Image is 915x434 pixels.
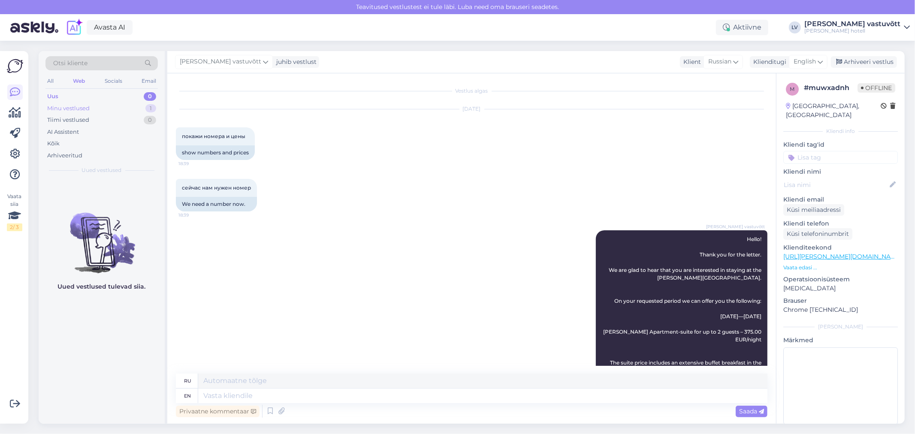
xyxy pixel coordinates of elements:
[176,406,260,417] div: Privaatne kommentaar
[831,56,897,68] div: Arhiveeri vestlus
[47,92,58,101] div: Uus
[783,243,898,252] p: Klienditeekond
[273,57,317,66] div: juhib vestlust
[783,140,898,149] p: Kliendi tag'id
[65,18,83,36] img: explore-ai
[53,59,88,68] span: Otsi kliente
[783,219,898,228] p: Kliendi telefon
[176,197,257,211] div: We need a number now.
[804,27,900,34] div: [PERSON_NAME] hotell
[786,102,881,120] div: [GEOGRAPHIC_DATA], [GEOGRAPHIC_DATA]
[783,228,852,240] div: Küsi telefoninumbrit
[7,223,22,231] div: 2 / 3
[47,104,90,113] div: Minu vestlused
[783,253,902,260] a: [URL][PERSON_NAME][DOMAIN_NAME]
[804,21,910,34] a: [PERSON_NAME] vastuvõtt[PERSON_NAME] hotell
[7,193,22,231] div: Vaata siia
[783,275,898,284] p: Operatsioonisüsteem
[783,284,898,293] p: [MEDICAL_DATA]
[794,57,816,66] span: English
[144,92,156,101] div: 0
[790,86,795,92] span: m
[47,128,79,136] div: AI Assistent
[706,223,765,230] span: [PERSON_NAME] vastuvõtt
[783,264,898,271] p: Vaata edasi ...
[680,57,701,66] div: Klient
[783,296,898,305] p: Brauser
[176,105,767,113] div: [DATE]
[58,282,146,291] p: Uued vestlused tulevad siia.
[750,57,786,66] div: Klienditugi
[47,151,82,160] div: Arhiveeritud
[180,57,261,66] span: [PERSON_NAME] vastuvõtt
[144,116,156,124] div: 0
[182,184,251,191] span: сейчас нам нужен номер
[783,323,898,331] div: [PERSON_NAME]
[783,195,898,204] p: Kliendi email
[789,21,801,33] div: LV
[45,75,55,87] div: All
[140,75,158,87] div: Email
[784,180,888,190] input: Lisa nimi
[47,116,89,124] div: Tiimi vestlused
[783,127,898,135] div: Kliendi info
[716,20,768,35] div: Aktiivne
[804,83,858,93] div: # muwxadnh
[47,139,60,148] div: Kõik
[145,104,156,113] div: 1
[858,83,895,93] span: Offline
[103,75,124,87] div: Socials
[178,212,211,218] span: 18:39
[783,151,898,164] input: Lisa tag
[39,197,165,274] img: No chats
[783,305,898,314] p: Chrome [TECHNICAL_ID]
[178,160,211,167] span: 18:39
[783,336,898,345] p: Märkmed
[182,133,245,139] span: покажи номера и цены
[783,204,844,216] div: Küsi meiliaadressi
[783,167,898,176] p: Kliendi nimi
[71,75,87,87] div: Web
[804,21,900,27] div: [PERSON_NAME] vastuvõtt
[7,58,23,74] img: Askly Logo
[82,166,122,174] span: Uued vestlused
[176,145,255,160] div: show numbers and prices
[87,20,133,35] a: Avasta AI
[184,389,191,403] div: en
[184,374,191,388] div: ru
[708,57,731,66] span: Russian
[739,407,764,415] span: Saada
[176,87,767,95] div: Vestlus algas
